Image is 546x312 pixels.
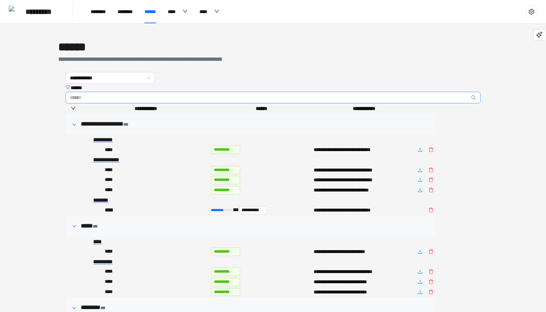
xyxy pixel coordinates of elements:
button: Playground [533,29,545,41]
span: search [471,95,476,100]
button: Collapse all [71,106,76,112]
span: delete [429,289,434,295]
button: delete [427,278,435,286]
button: delete [427,166,435,174]
span: delete [429,269,434,274]
button: download [416,176,424,184]
span: down [147,76,151,80]
button: delete [427,248,435,256]
span: delete [429,249,434,254]
span: delete [429,187,434,193]
span: download [418,279,423,284]
button: download [416,186,424,194]
span: down [71,106,76,111]
button: delete [427,176,435,184]
span: setting [529,9,534,15]
span: delete [429,177,434,182]
span: filter [65,85,71,90]
button: delete [427,186,435,194]
span: delete [429,167,434,173]
span: download [418,187,423,193]
button: download [416,278,424,286]
button: download [416,146,424,154]
span: download [418,147,423,152]
span: right [72,306,76,310]
span: download [418,249,423,254]
button: download [416,288,424,296]
button: download [416,268,424,276]
span: download [418,177,423,182]
span: right [72,224,76,228]
button: delete [427,268,435,276]
button: delete [427,146,435,154]
span: download [418,167,423,173]
button: delete [427,206,435,214]
button: delete [427,288,435,296]
button: download [416,248,424,256]
span: delete [429,208,434,213]
span: download [418,269,423,274]
button: download [416,166,424,174]
span: download [418,289,423,295]
span: delete [429,147,434,152]
span: delete [429,279,434,284]
span: right [72,122,76,127]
